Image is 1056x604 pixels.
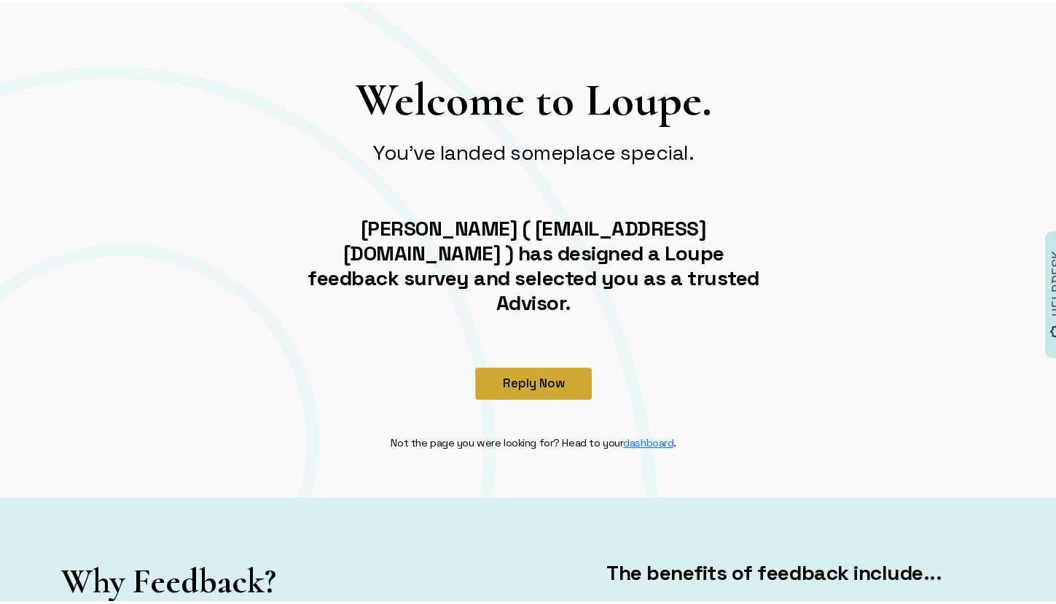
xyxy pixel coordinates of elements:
[302,213,765,312] h2: [PERSON_NAME] ( [EMAIL_ADDRESS][DOMAIN_NAME] ) has designed a Loupe feedback survey and selected ...
[623,433,673,446] a: dashboard
[61,557,445,600] h1: Why Feedback?
[475,365,592,397] button: Reply Now
[542,557,1006,582] h2: The benefits of feedback include...
[382,432,685,448] div: Not the page you were looking for? Head to your .
[302,137,765,162] h2: You've landed someplace special.
[302,69,765,125] h1: Welcome to Loupe.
